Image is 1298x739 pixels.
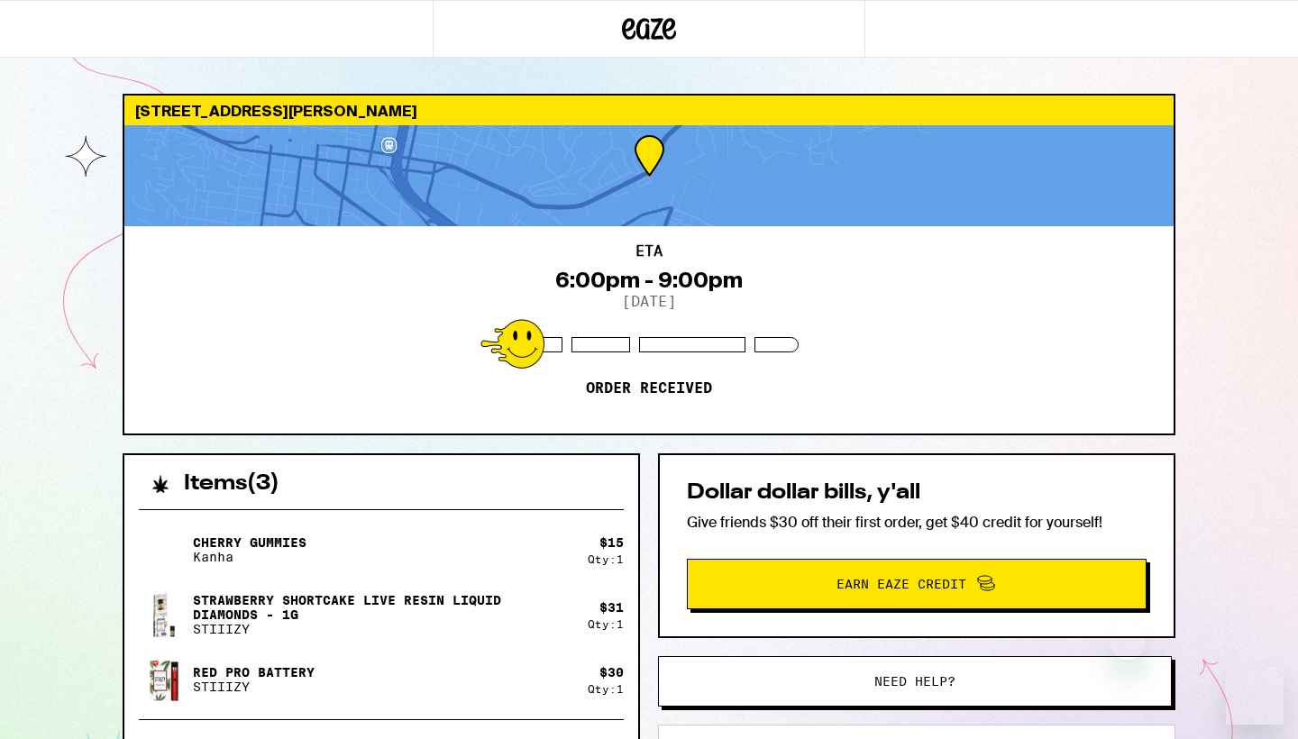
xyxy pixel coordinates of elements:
p: Red Pro Battery [193,665,315,680]
img: Strawberry Shortcake Live Resin Liquid Diamonds - 1g [139,589,189,640]
button: Earn Eaze Credit [687,559,1147,609]
p: STIIIZY [193,680,315,694]
div: $ 31 [599,600,624,615]
iframe: Close message [1110,624,1146,660]
p: [DATE] [622,293,676,310]
div: [STREET_ADDRESS][PERSON_NAME] [124,96,1174,125]
p: STIIIZY [193,622,573,636]
h2: Items ( 3 ) [184,473,279,495]
iframe: Button to launch messaging window [1226,667,1284,725]
span: Earn Eaze Credit [836,578,966,590]
img: Cherry Gummies [139,525,189,575]
p: Cherry Gummies [193,535,306,550]
p: Kanha [193,550,306,564]
p: Give friends $30 off their first order, get $40 credit for yourself! [687,513,1147,532]
div: $ 30 [599,665,624,680]
div: Qty: 1 [588,553,624,565]
div: Qty: 1 [588,683,624,695]
img: Red Pro Battery [139,654,189,705]
div: $ 15 [599,535,624,550]
div: Qty: 1 [588,618,624,630]
h2: Dollar dollar bills, y'all [687,482,1147,504]
div: 6:00pm - 9:00pm [555,268,743,293]
h2: ETA [635,244,663,259]
p: Order received [586,379,712,397]
p: Strawberry Shortcake Live Resin Liquid Diamonds - 1g [193,593,573,622]
span: Need help? [874,675,955,688]
button: Need help? [658,656,1172,707]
